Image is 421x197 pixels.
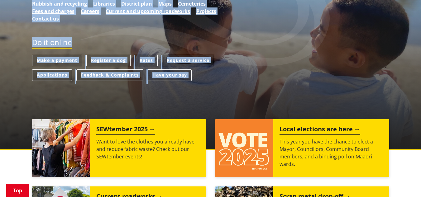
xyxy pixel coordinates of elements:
img: SEWtember [32,119,90,177]
img: Vote 2025 [215,119,273,177]
a: Applications [32,69,72,81]
a: SEWtember 2025 Want to love the clothes you already have and reduce fabric waste? Check out our S... [32,119,206,177]
h2: Do it online [32,38,72,49]
a: Projects [196,7,216,15]
a: Request a service [162,55,214,66]
p: Want to love the clothes you already have and reduce fabric waste? Check out our SEWtember events! [96,138,200,160]
a: Careers [81,7,99,15]
h2: Local elections are here [280,125,360,135]
a: Have your say [148,69,192,81]
a: Top [6,184,29,197]
h2: SEWtember 2025 [96,125,155,135]
a: Feedback & Complaints [76,69,143,81]
a: Current and upcoming roadworks [106,7,190,15]
a: Make a payment [32,55,82,66]
a: Local elections are here This year you have the chance to elect a Mayor, Councillors, Community B... [215,119,389,177]
p: This year you have the chance to elect a Mayor, Councillors, Community Board members, and a bindi... [280,138,383,168]
a: Fees and charges [32,7,74,15]
a: Contact us [32,15,59,22]
iframe: Messenger Launcher [392,171,415,193]
a: Register a dog [86,55,131,66]
a: Rates [135,55,158,66]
